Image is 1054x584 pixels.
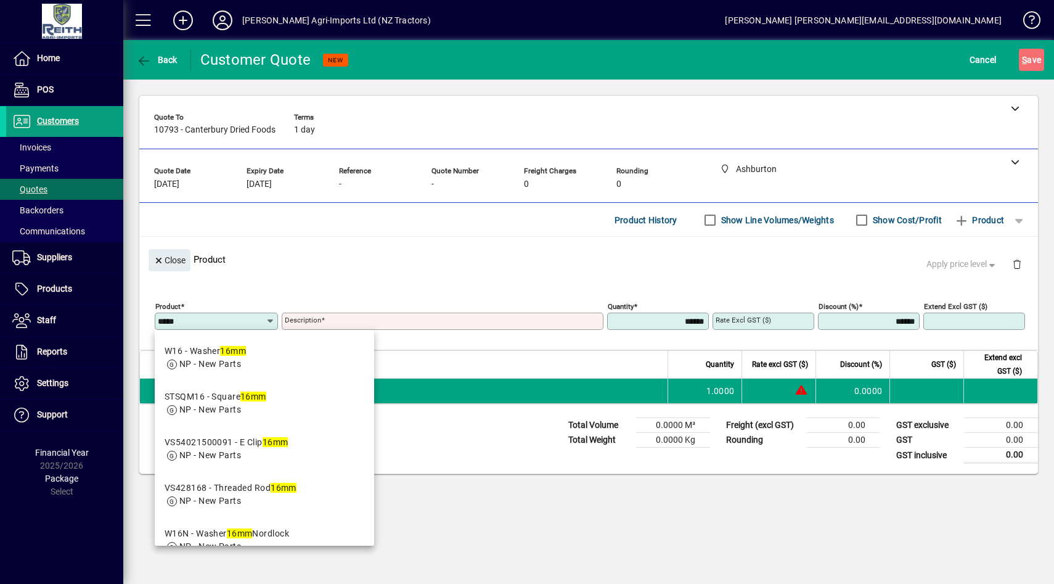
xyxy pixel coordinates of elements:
span: - [339,179,341,189]
span: Financial Year [35,448,89,458]
a: Home [6,43,123,74]
a: Settings [6,368,123,399]
span: Support [37,409,68,419]
a: Communications [6,221,123,242]
span: 1 day [294,125,315,135]
mat-option: VS428168 - Threaded Rod 16mm [155,472,374,517]
span: Close [153,250,186,271]
div: [PERSON_NAME] [PERSON_NAME][EMAIL_ADDRESS][DOMAIN_NAME] [725,10,1002,30]
span: Suppliers [37,252,72,262]
span: Products [37,284,72,294]
td: Freight (excl GST) [720,418,806,433]
a: Support [6,400,123,430]
label: Show Line Volumes/Weights [719,214,834,226]
button: Profile [203,9,242,31]
span: Home [37,53,60,63]
span: Discount (%) [840,358,882,371]
button: Back [133,49,181,71]
span: 0 [616,179,621,189]
a: Knowledge Base [1014,2,1039,43]
span: Package [45,474,78,483]
td: Rounding [720,433,806,448]
td: 0.00 [964,418,1038,433]
div: STSQM16 - Square [165,390,266,403]
em: 16mm [240,392,266,401]
td: 0.00 [964,433,1038,448]
td: 0.00 [806,418,880,433]
div: VS54021500091 - E Clip [165,436,288,449]
em: 16mm [271,483,296,493]
td: 0.00 [964,448,1038,463]
em: 16mm [220,346,246,356]
app-page-header-button: Back [123,49,191,71]
span: NEW [328,56,343,64]
span: Cancel [970,50,997,70]
mat-label: Rate excl GST ($) [716,316,771,324]
td: 0.0000 M³ [636,418,710,433]
span: Backorders [12,205,63,215]
em: 16mm [227,528,253,538]
mat-option: W16N - Washer 16mm Nordlock [155,517,374,563]
span: Settings [37,378,68,388]
span: Quotes [12,184,47,194]
button: Apply price level [921,253,1003,276]
mat-label: Extend excl GST ($) [924,302,987,311]
div: [PERSON_NAME] Agri-Imports Ltd (NZ Tractors) [242,10,431,30]
td: Total Volume [562,418,636,433]
mat-option: VS54021500091 - E Clip 16mm [155,426,374,472]
span: 0 [524,179,529,189]
button: Product History [610,209,682,231]
td: 0.0000 [815,379,889,403]
em: 16mm [263,437,288,447]
span: Apply price level [926,258,998,271]
button: Cancel [966,49,1000,71]
span: NP - New Parts [179,359,241,369]
span: Reports [37,347,67,356]
span: Extend excl GST ($) [971,351,1022,378]
span: ave [1022,50,1041,70]
div: W16 - Washer [165,345,246,358]
div: VS428168 - Threaded Rod [165,482,296,495]
span: - [431,179,434,189]
mat-option: W16 - Washer 16mm [155,335,374,380]
label: Show Cost/Profit [870,214,942,226]
span: S [1022,55,1027,65]
app-page-header-button: Delete [1002,258,1032,269]
a: Products [6,274,123,305]
td: GST inclusive [890,448,964,463]
mat-option: STSQM16 - Square 16mm [155,380,374,426]
span: NP - New Parts [179,450,241,460]
a: Payments [6,158,123,179]
span: 1.0000 [706,385,735,397]
app-page-header-button: Close [145,254,194,265]
mat-label: Description [285,316,321,324]
td: Total Weight [562,433,636,448]
span: Customers [37,116,79,126]
span: GST ($) [931,358,956,371]
a: Backorders [6,200,123,221]
div: Product [139,237,1038,282]
button: Add [163,9,203,31]
a: Quotes [6,179,123,200]
span: [DATE] [154,179,179,189]
span: [DATE] [247,179,272,189]
div: W16N - Washer Nordlock [165,527,289,540]
span: Back [136,55,178,65]
button: Save [1019,49,1044,71]
td: 0.0000 Kg [636,433,710,448]
span: Quantity [706,358,734,371]
td: GST exclusive [890,418,964,433]
td: GST [890,433,964,448]
a: Reports [6,337,123,368]
span: NP - New Parts [179,496,241,506]
span: Payments [12,163,59,173]
span: Product History [615,210,677,230]
span: Rate excl GST ($) [752,358,808,371]
span: NP - New Parts [179,405,241,414]
span: 10793 - Canterbury Dried Foods [154,125,276,135]
mat-label: Product [155,302,181,311]
a: Invoices [6,137,123,158]
span: Invoices [12,142,51,152]
mat-label: Discount (%) [819,302,859,311]
a: Suppliers [6,242,123,273]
